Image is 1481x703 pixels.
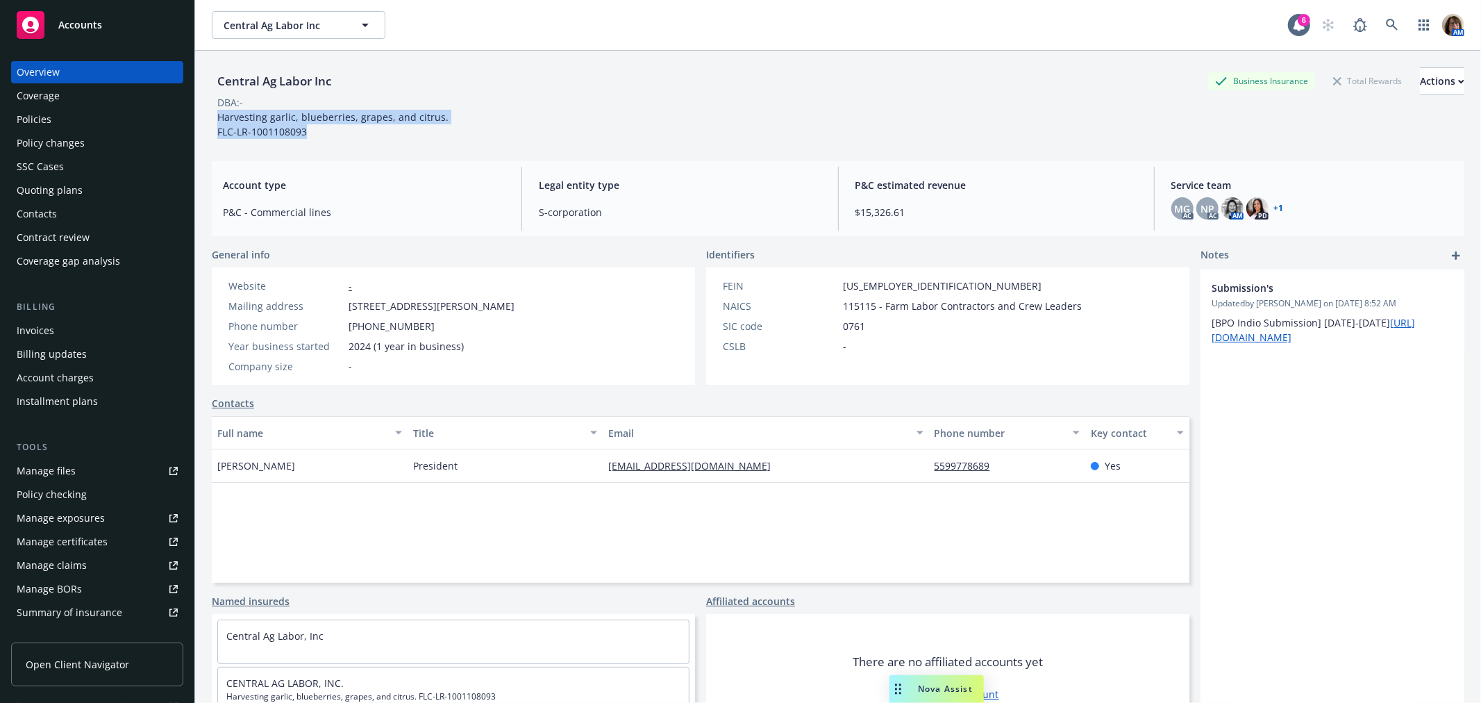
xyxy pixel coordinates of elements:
[11,61,183,83] a: Overview
[1212,297,1453,310] span: Updated by [PERSON_NAME] on [DATE] 8:52 AM
[17,343,87,365] div: Billing updates
[17,85,60,107] div: Coverage
[11,300,183,314] div: Billing
[226,690,680,703] span: Harvesting garlic, blueberries, grapes, and citrus. FLC-LR-1001108093
[11,440,183,454] div: Tools
[935,459,1001,472] a: 5599778689
[723,319,837,333] div: SIC code
[17,367,94,389] div: Account charges
[11,460,183,482] a: Manage files
[11,483,183,506] a: Policy checking
[889,675,984,703] button: Nova Assist
[17,226,90,249] div: Contract review
[413,458,458,473] span: President
[11,320,183,342] a: Invoices
[17,578,82,600] div: Manage BORs
[17,250,120,272] div: Coverage gap analysis
[11,132,183,154] a: Policy changes
[539,205,821,220] span: S-corporation
[11,156,183,178] a: SSC Cases
[1346,11,1374,39] a: Report a Bug
[17,61,60,83] div: Overview
[1200,247,1229,264] span: Notes
[17,179,83,201] div: Quoting plans
[217,95,243,110] div: DBA: -
[723,299,837,313] div: NAICS
[1378,11,1406,39] a: Search
[11,250,183,272] a: Coverage gap analysis
[1200,201,1214,216] span: NP
[1200,270,1464,356] div: Submission'sUpdatedby [PERSON_NAME] on [DATE] 8:52 AM[BPO Indio Submission] [DATE]-[DATE][URL][DO...
[11,108,183,131] a: Policies
[11,343,183,365] a: Billing updates
[855,205,1137,220] span: $15,326.61
[843,339,846,354] span: -
[11,507,183,529] a: Manage exposures
[1212,281,1417,295] span: Submission's
[17,320,54,342] div: Invoices
[349,299,514,313] span: [STREET_ADDRESS][PERSON_NAME]
[1246,197,1269,220] img: photo
[843,279,1041,293] span: [US_EMPLOYER_IDENTIFICATION_NUMBER]
[224,18,344,33] span: Central Ag Labor Inc
[1085,416,1189,449] button: Key contact
[413,426,583,440] div: Title
[11,6,183,44] a: Accounts
[17,108,51,131] div: Policies
[1174,201,1190,216] span: MG
[11,625,183,647] a: Policy AI ingestions
[17,390,98,413] div: Installment plans
[17,483,87,506] div: Policy checking
[11,85,183,107] a: Coverage
[11,226,183,249] a: Contract review
[17,507,105,529] div: Manage exposures
[17,602,122,624] div: Summary of insurance
[228,319,343,333] div: Phone number
[11,531,183,553] a: Manage certificates
[1420,68,1464,94] div: Actions
[1212,315,1453,345] p: [BPO Indio Submission] [DATE]-[DATE]
[853,654,1043,670] span: There are no affiliated accounts yet
[11,578,183,600] a: Manage BORs
[223,178,505,192] span: Account type
[228,279,343,293] div: Website
[889,675,907,703] div: Drag to move
[1448,247,1464,264] a: add
[855,178,1137,192] span: P&C estimated revenue
[58,19,102,31] span: Accounts
[1105,458,1121,473] span: Yes
[1326,72,1409,90] div: Total Rewards
[935,426,1064,440] div: Phone number
[11,367,183,389] a: Account charges
[706,594,795,609] a: Affiliated accounts
[11,203,183,225] a: Contacts
[228,339,343,354] div: Year business started
[17,156,64,178] div: SSC Cases
[1442,14,1464,36] img: photo
[11,602,183,624] a: Summary of insurance
[929,416,1085,449] button: Phone number
[217,110,449,138] span: Harvesting garlic, blueberries, grapes, and citrus. FLC-LR-1001108093
[17,625,106,647] div: Policy AI ingestions
[843,319,865,333] span: 0761
[1410,11,1438,39] a: Switch app
[608,426,907,440] div: Email
[217,458,295,473] span: [PERSON_NAME]
[217,426,387,440] div: Full name
[212,72,337,90] div: Central Ag Labor Inc
[11,179,183,201] a: Quoting plans
[1091,426,1169,440] div: Key contact
[1171,178,1453,192] span: Service team
[212,11,385,39] button: Central Ag Labor Inc
[17,531,108,553] div: Manage certificates
[17,554,87,577] div: Manage claims
[539,178,821,192] span: Legal entity type
[223,205,505,220] span: P&C - Commercial lines
[17,460,76,482] div: Manage files
[212,247,270,262] span: General info
[408,416,603,449] button: Title
[1298,14,1310,26] div: 6
[608,459,782,472] a: [EMAIL_ADDRESS][DOMAIN_NAME]
[226,677,344,690] a: CENTRAL AG LABOR, INC.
